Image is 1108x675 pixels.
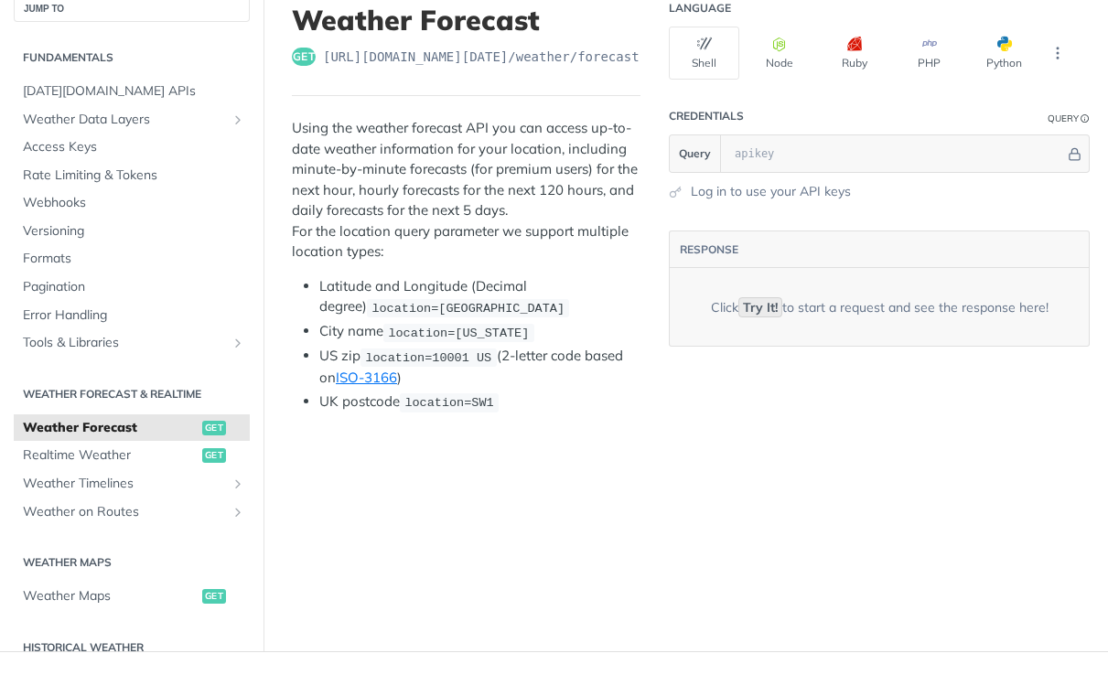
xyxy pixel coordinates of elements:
a: Weather Forecastget [14,414,250,442]
li: US zip (2-letter code based on ) [319,346,640,388]
button: Shell [669,27,739,80]
div: Query [1048,112,1079,125]
button: Show subpages for Weather Data Layers [231,112,245,127]
svg: More ellipsis [1049,45,1066,61]
code: location=SW1 [400,393,499,412]
button: Hide [1065,145,1084,163]
a: Webhooks [14,189,250,217]
a: Weather TimelinesShow subpages for Weather Timelines [14,470,250,498]
span: Rate Limiting & Tokens [23,166,245,185]
span: Webhooks [23,194,245,212]
button: PHP [894,27,964,80]
button: Show subpages for Weather on Routes [231,505,245,520]
button: Query [670,135,721,172]
div: Credentials [669,109,744,123]
li: Latitude and Longitude (Decimal degree) [319,276,640,318]
span: get [202,421,226,435]
h2: Fundamentals [14,49,250,66]
span: Pagination [23,278,245,296]
button: Node [744,27,814,80]
span: Versioning [23,222,245,241]
code: location=[GEOGRAPHIC_DATA] [367,299,569,317]
a: Tools & LibrariesShow subpages for Tools & Libraries [14,329,250,357]
a: Rate Limiting & Tokens [14,162,250,189]
code: location=[US_STATE] [383,324,534,342]
li: UK postcode [319,391,640,412]
a: Access Keys [14,134,250,161]
span: get [202,448,226,463]
h2: Historical Weather [14,639,250,656]
span: Weather Maps [23,587,198,605]
span: [DATE][DOMAIN_NAME] APIs [23,82,245,101]
button: More Languages [1044,39,1071,67]
h2: Weather Forecast & realtime [14,386,250,402]
button: Show subpages for Tools & Libraries [231,336,245,350]
a: Weather on RoutesShow subpages for Weather on Routes [14,498,250,526]
span: Error Handling [23,306,245,325]
button: Ruby [819,27,889,80]
span: get [292,48,316,66]
span: Realtime Weather [23,446,198,465]
span: Tools & Libraries [23,334,226,352]
i: Information [1081,114,1090,123]
a: Formats [14,245,250,273]
span: Access Keys [23,138,245,156]
button: RESPONSE [679,241,739,259]
a: Error Handling [14,302,250,329]
li: City name [319,321,640,342]
a: Log in to use your API keys [691,182,851,201]
a: Weather Mapsget [14,583,250,610]
button: Python [969,27,1039,80]
div: Language [669,1,731,16]
span: Weather on Routes [23,503,226,521]
a: ISO-3166 [336,369,397,386]
p: Using the weather forecast API you can access up-to-date weather information for your location, i... [292,118,640,262]
span: Query [679,145,711,162]
a: [DATE][DOMAIN_NAME] APIs [14,78,250,105]
h1: Weather Forecast [292,4,640,37]
span: Formats [23,250,245,268]
input: apikey [726,135,1065,172]
a: Pagination [14,273,250,301]
span: Weather Timelines [23,475,226,493]
span: Weather Forecast [23,419,198,437]
a: Versioning [14,218,250,245]
h2: Weather Maps [14,554,250,571]
button: Show subpages for Weather Timelines [231,477,245,491]
a: Realtime Weatherget [14,442,250,469]
span: Weather Data Layers [23,111,226,129]
a: Weather Data LayersShow subpages for Weather Data Layers [14,106,250,134]
div: QueryInformation [1048,112,1090,125]
code: Try It! [738,297,782,317]
code: location=10001 US [360,348,497,367]
span: https://api.tomorrow.io/v4/weather/forecast [323,48,640,66]
div: Click to start a request and see the response here! [711,298,1049,316]
span: get [202,589,226,604]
